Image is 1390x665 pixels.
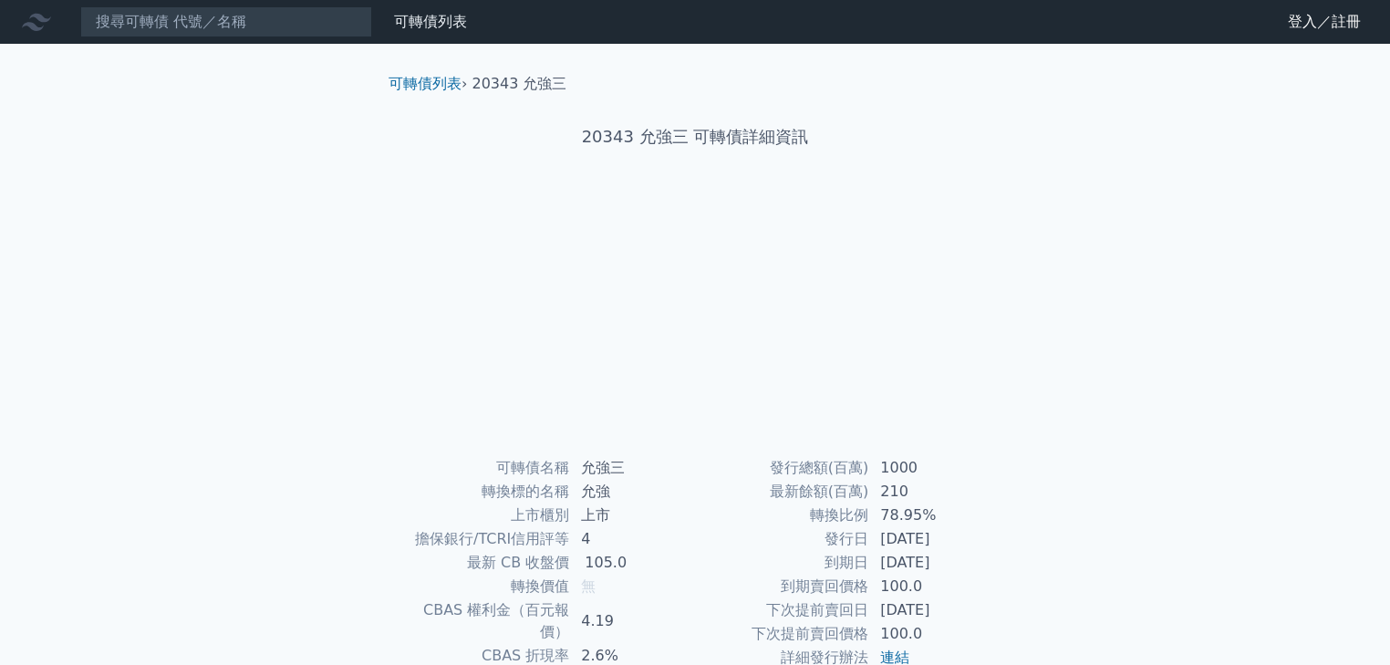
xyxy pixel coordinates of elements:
[581,552,630,574] div: 105.0
[695,551,869,575] td: 到期日
[695,480,869,504] td: 最新餘額(百萬)
[80,6,372,37] input: 搜尋可轉債 代號／名稱
[570,598,695,644] td: 4.19
[695,456,869,480] td: 發行總額(百萬)
[695,575,869,598] td: 到期賣回價格
[396,456,570,480] td: 可轉債名稱
[869,480,994,504] td: 210
[570,527,695,551] td: 4
[695,504,869,527] td: 轉換比例
[869,456,994,480] td: 1000
[389,75,462,92] a: 可轉債列表
[570,480,695,504] td: 允強
[396,527,570,551] td: 擔保銀行/TCRI信用評等
[472,73,567,95] li: 20343 允強三
[389,73,467,95] li: ›
[869,598,994,622] td: [DATE]
[396,551,570,575] td: 最新 CB 收盤價
[570,504,695,527] td: 上市
[396,480,570,504] td: 轉換標的名稱
[570,456,695,480] td: 允強三
[374,124,1016,150] h1: 20343 允強三 可轉債詳細資訊
[869,622,994,646] td: 100.0
[695,527,869,551] td: 發行日
[869,575,994,598] td: 100.0
[869,527,994,551] td: [DATE]
[695,622,869,646] td: 下次提前賣回價格
[869,551,994,575] td: [DATE]
[1273,7,1375,36] a: 登入／註冊
[695,598,869,622] td: 下次提前賣回日
[396,575,570,598] td: 轉換價值
[869,504,994,527] td: 78.95%
[581,577,596,595] span: 無
[396,504,570,527] td: 上市櫃別
[396,598,570,644] td: CBAS 權利金（百元報價）
[394,13,467,30] a: 可轉債列表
